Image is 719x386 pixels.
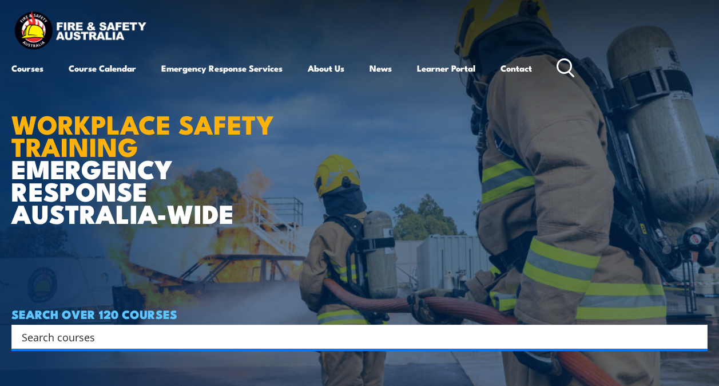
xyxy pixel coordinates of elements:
[308,54,344,82] a: About Us
[11,54,43,82] a: Courses
[24,329,685,345] form: Search form
[370,54,392,82] a: News
[161,54,283,82] a: Emergency Response Services
[500,54,532,82] a: Contact
[417,54,475,82] a: Learner Portal
[688,329,704,345] button: Search magnifier button
[11,308,708,320] h4: SEARCH OVER 120 COURSES
[69,54,136,82] a: Course Calendar
[11,84,291,224] h1: EMERGENCY RESPONSE AUSTRALIA-WIDE
[11,104,274,166] strong: WORKPLACE SAFETY TRAINING
[22,328,682,345] input: Search input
